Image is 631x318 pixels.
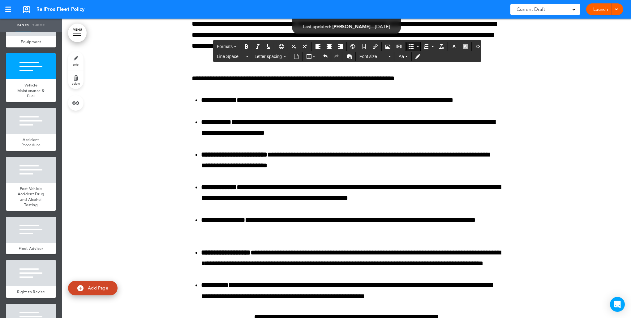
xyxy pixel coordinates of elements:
span: RailPros Fleet Policy [36,6,84,13]
div: Paste as text [344,52,354,61]
span: Accident Procedure [21,137,41,148]
div: Redo [331,52,342,61]
span: Last updated: [303,24,331,29]
div: Insert/Edit global anchor link [348,42,358,51]
div: — [303,24,390,29]
a: Add Page [68,281,118,295]
span: Current Draft [517,5,545,14]
span: Equipment [21,39,41,44]
div: Airmason image [383,42,393,51]
div: Undo [320,52,331,61]
span: delete [72,82,80,85]
div: Bold [241,42,252,51]
div: Numbered list [421,42,436,51]
span: Right to Revise [17,289,45,294]
span: Font size [359,53,387,60]
a: Fleet Advisor [6,243,56,254]
a: Theme [31,19,46,32]
div: Clear formatting [436,42,447,51]
span: Post Vehicle Accident Drug and Alcohol Testing [18,186,45,208]
div: Toggle Tracking Changes [413,52,423,61]
span: Add Page [88,285,108,291]
a: Pages [15,19,31,32]
a: Post Vehicle Accident Drug and Alcohol Testing [6,183,56,211]
span: Formats [217,44,233,49]
span: style [73,63,79,66]
span: Vehicle Maintenance & Fuel [17,82,45,99]
div: Subscript [289,42,299,51]
span: Line Space [217,53,245,60]
a: Vehicle Maintenance & Fuel [6,79,56,102]
span: Letter spacing [255,53,282,60]
div: Anchor [359,42,369,51]
a: Accident Procedure [6,134,56,151]
div: Table [304,52,318,61]
div: Underline [264,42,274,51]
div: Superscript [300,42,311,51]
div: Align left [313,42,323,51]
span: Aa [399,54,404,59]
div: Insert/edit airmason link [370,42,380,51]
img: add.svg [77,285,84,291]
div: Bullet list [406,42,421,51]
div: Align center [324,42,334,51]
span: Fleet Advisor [19,246,43,251]
span: [DATE] [375,24,390,29]
a: Equipment [6,36,56,48]
span: [PERSON_NAME] [333,24,371,29]
div: Align right [335,42,346,51]
a: delete [68,70,84,89]
div: Open Intercom Messenger [610,297,625,312]
a: Launch [591,3,610,15]
div: Insert document [291,52,302,61]
div: Italic [252,42,263,51]
div: Source code [473,42,483,51]
a: Right to Revise [6,286,56,298]
div: Insert/edit media [394,42,404,51]
a: MENU [68,24,87,42]
a: style [68,51,84,70]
